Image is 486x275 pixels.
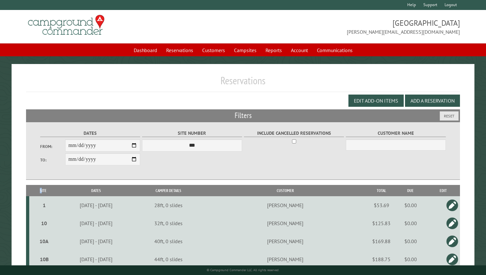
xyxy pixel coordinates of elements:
[198,44,229,56] a: Customers
[135,250,202,268] td: 44ft, 0 slides
[135,232,202,250] td: 40ft, 0 slides
[394,232,427,250] td: $0.00
[394,196,427,214] td: $0.00
[130,44,161,56] a: Dashboard
[207,268,279,272] small: © Campground Commander LLC. All rights reserved.
[32,238,56,244] div: 10A
[202,196,369,214] td: [PERSON_NAME]
[202,185,369,196] th: Customer
[427,185,460,196] th: Edit
[369,185,394,196] th: Total
[29,185,57,196] th: Site
[202,250,369,268] td: [PERSON_NAME]
[244,130,344,137] label: Include Cancelled Reservations
[26,13,106,38] img: Campground Commander
[40,143,65,150] label: From:
[142,130,242,137] label: Site Number
[32,256,56,262] div: 10B
[135,196,202,214] td: 28ft, 0 slides
[348,95,404,107] button: Edit Add-on Items
[405,95,460,107] button: Add a Reservation
[59,220,134,226] div: [DATE] - [DATE]
[230,44,260,56] a: Campsites
[26,74,460,92] h1: Reservations
[369,232,394,250] td: $169.88
[202,214,369,232] td: [PERSON_NAME]
[313,44,356,56] a: Communications
[135,185,202,196] th: Camper Details
[369,214,394,232] td: $125.83
[59,202,134,208] div: [DATE] - [DATE]
[287,44,312,56] a: Account
[262,44,286,56] a: Reports
[40,130,140,137] label: Dates
[394,214,427,232] td: $0.00
[57,185,135,196] th: Dates
[135,214,202,232] td: 32ft, 0 slides
[162,44,197,56] a: Reservations
[26,109,460,122] h2: Filters
[202,232,369,250] td: [PERSON_NAME]
[59,238,134,244] div: [DATE] - [DATE]
[369,196,394,214] td: $53.69
[369,250,394,268] td: $188.75
[32,202,56,208] div: 1
[346,130,446,137] label: Customer Name
[394,250,427,268] td: $0.00
[394,185,427,196] th: Due
[440,111,459,121] button: Reset
[40,157,65,163] label: To:
[59,256,134,262] div: [DATE] - [DATE]
[243,18,460,36] span: [GEOGRAPHIC_DATA] [PERSON_NAME][EMAIL_ADDRESS][DOMAIN_NAME]
[32,220,56,226] div: 10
